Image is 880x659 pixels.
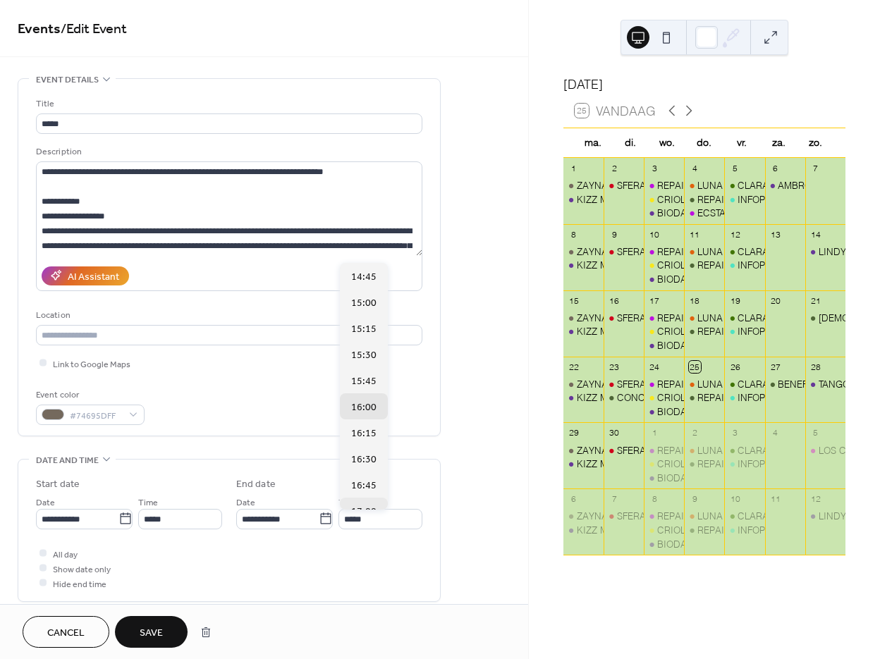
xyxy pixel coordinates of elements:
[568,295,580,307] div: 15
[611,128,649,157] div: di.
[689,427,701,439] div: 2
[140,626,163,641] span: Save
[819,510,869,522] div: LINDY HOP
[604,245,644,258] div: SFERA en gezelschap
[568,361,580,373] div: 22
[563,312,604,324] div: ZAYNA
[805,510,845,522] div: LINDY HOP
[36,73,99,87] span: Event details
[724,193,764,206] div: INFOPUNT DUURZAAMHEID
[724,510,764,522] div: CLARA
[657,378,858,390] div: REPAIR CAFÉ ELEKTRONICA in het Afvalpaleis
[724,444,764,457] div: CLARA
[575,128,612,157] div: ma.
[657,273,805,285] div: BIODANZA MET [PERSON_NAME]
[657,325,692,338] div: CRIOLA
[805,245,845,258] div: LINDY HOP
[649,493,661,505] div: 8
[338,495,358,510] span: Time
[723,128,760,157] div: vr.
[724,325,764,338] div: INFOPUNT DUURZAAMHEID
[657,179,858,192] div: REPAIR CAFÉ ELEKTRONICA in het Afvalpaleis
[644,325,684,338] div: CRIOLA
[604,391,644,404] div: CONCRETE JUNGLE
[657,457,692,470] div: CRIOLA
[738,325,863,338] div: INFOPUNT DUURZAAMHEID
[738,444,769,457] div: CLARA
[577,325,633,338] div: KIZZ MeetUp
[604,510,644,522] div: SFERA en gezelschap
[649,361,661,373] div: 24
[657,405,805,418] div: BIODANZA MET [PERSON_NAME]
[649,228,661,240] div: 10
[689,361,701,373] div: 25
[47,626,85,641] span: Cancel
[738,391,863,404] div: INFOPUNT DUURZAAMHEID
[563,378,604,390] div: ZAYNA
[644,457,684,470] div: CRIOLA
[729,427,741,439] div: 3
[644,339,684,352] div: BIODANZA MET LYAN
[684,193,724,206] div: REPAIR CAFÉ TEXTIEL in het Afvalpaleis
[18,16,61,43] a: Events
[563,245,604,258] div: ZAYNA
[351,321,377,336] span: 15:15
[577,259,633,271] div: KIZZ MeetUp
[53,562,111,577] span: Show date only
[657,472,805,484] div: BIODANZA MET [PERSON_NAME]
[644,207,684,219] div: BIODANZA MET LYAN
[563,325,604,338] div: KIZZ MeetUp
[689,228,701,240] div: 11
[577,378,608,390] div: ZAYNA
[724,524,764,536] div: INFOPUNT DUURZAAMHEID
[697,510,723,522] div: LUNA
[609,427,621,439] div: 30
[36,477,80,492] div: Start date
[697,444,723,457] div: LUNA
[657,312,858,324] div: REPAIR CAFÉ ELEKTRONICA in het Afvalpaleis
[644,273,684,285] div: BIODANZA MET LYAN
[23,616,109,648] a: Cancel
[697,259,869,271] div: REPAIR CAFÉ TEXTIEL in het Afvalpaleis
[809,162,821,174] div: 7
[577,193,633,206] div: KIZZ MeetUp
[236,495,255,510] span: Date
[36,144,420,159] div: Description
[697,193,869,206] div: REPAIR CAFÉ TEXTIEL in het Afvalpaleis
[769,162,781,174] div: 6
[53,357,130,371] span: Link to Google Maps
[724,378,764,390] div: CLARA
[609,162,621,174] div: 2
[724,179,764,192] div: CLARA
[738,312,769,324] div: CLARA
[568,162,580,174] div: 1
[689,162,701,174] div: 4
[657,524,692,536] div: CRIOLA
[724,259,764,271] div: INFOPUNT DUURZAAMHEID
[657,391,692,404] div: CRIOLA
[697,325,869,338] div: REPAIR CAFÉ TEXTIEL in het Afvalpaleis
[68,269,119,284] div: AI Assistant
[729,228,741,240] div: 12
[697,207,874,219] div: ECSTATIC DANCE [GEOGRAPHIC_DATA]
[577,179,608,192] div: ZAYNA
[568,493,580,505] div: 6
[644,259,684,271] div: CRIOLA
[657,538,805,550] div: BIODANZA MET [PERSON_NAME]
[760,128,797,157] div: za.
[805,378,845,390] div: TANGOSALON
[617,245,709,258] div: SFERA en gezelschap
[236,477,276,492] div: End date
[138,495,158,510] span: Time
[351,400,377,414] span: 16:00
[769,228,781,240] div: 13
[644,444,684,457] div: REPAIR CAFÉ ELEKTRONICA in het Afvalpaleis
[577,444,608,457] div: ZAYNA
[809,493,821,505] div: 12
[738,524,863,536] div: INFOPUNT DUURZAAMHEID
[644,179,684,192] div: REPAIR CAFÉ ELEKTRONICA in het Afvalpaleis
[617,391,707,404] div: CONCRETE JUNGLE
[738,245,769,258] div: CLARA
[738,457,863,470] div: INFOPUNT DUURZAAMHEID
[697,245,723,258] div: LUNA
